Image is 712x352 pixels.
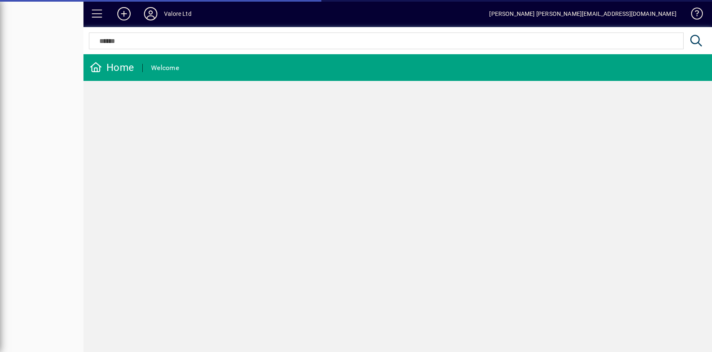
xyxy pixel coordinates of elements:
div: Home [90,61,134,74]
button: Profile [137,6,164,21]
div: [PERSON_NAME] [PERSON_NAME][EMAIL_ADDRESS][DOMAIN_NAME] [489,7,677,20]
div: Valore Ltd [164,7,192,20]
div: Welcome [151,61,179,75]
button: Add [111,6,137,21]
a: Knowledge Base [685,2,702,29]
